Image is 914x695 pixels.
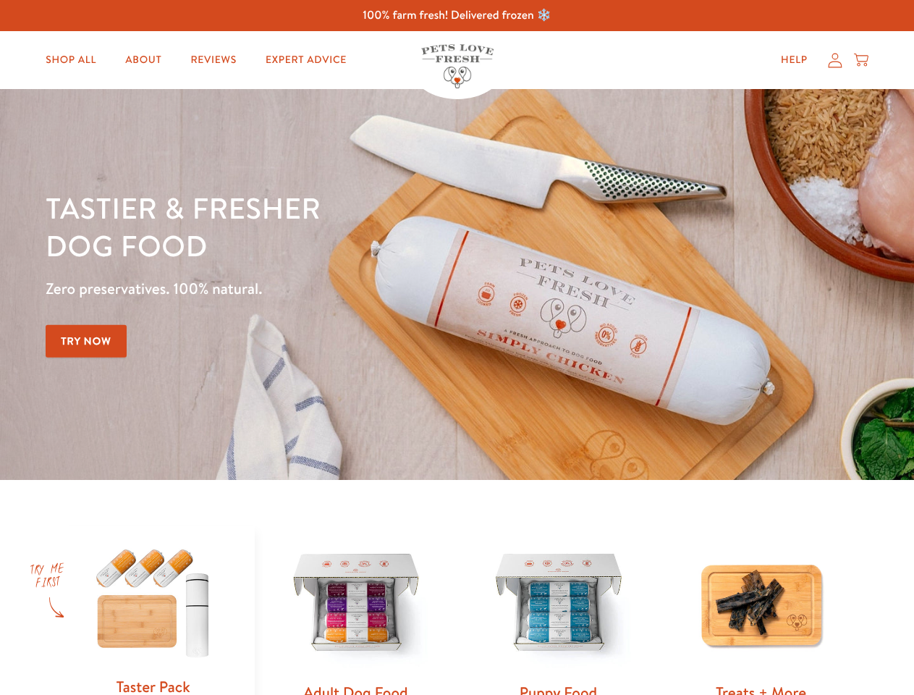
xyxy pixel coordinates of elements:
a: About [114,46,173,75]
a: Shop All [34,46,108,75]
p: Zero preservatives. 100% natural. [46,276,594,302]
a: Try Now [46,325,127,358]
a: Expert Advice [254,46,358,75]
a: Reviews [179,46,247,75]
img: Pets Love Fresh [421,44,494,88]
h1: Tastier & fresher dog food [46,189,594,264]
a: Help [769,46,819,75]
